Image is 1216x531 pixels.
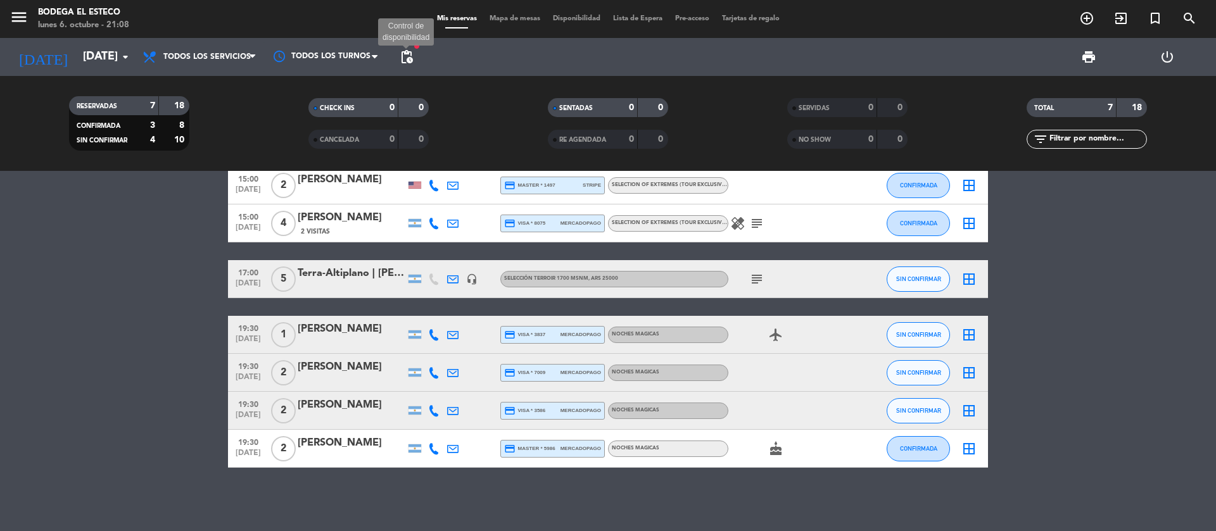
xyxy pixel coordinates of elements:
[1048,132,1146,146] input: Filtrar por nombre...
[9,43,77,71] i: [DATE]
[232,209,264,223] span: 15:00
[1113,11,1129,26] i: exit_to_app
[897,103,905,112] strong: 0
[271,322,296,347] span: 1
[896,275,941,282] span: SIN CONFIRMAR
[232,335,264,349] span: [DATE]
[483,15,547,22] span: Mapa de mesas
[77,137,127,144] span: SIN CONFIRMAR
[504,218,545,229] span: visa * 8075
[163,53,251,61] span: Todos los servicios
[232,171,264,185] span: 15:00
[612,370,659,375] span: NOCHES MAGICAS
[607,15,669,22] span: Lista de Espera
[1182,11,1197,26] i: search
[612,446,659,451] span: NOCHES MAGICAS
[896,407,941,414] span: SIN CONFIRMAR
[298,435,405,451] div: [PERSON_NAME]
[271,360,296,385] span: 2
[896,331,941,338] span: SIN CONFIRMAR
[232,411,264,425] span: [DATE]
[232,320,264,335] span: 19:30
[560,330,601,339] span: mercadopago
[799,137,831,143] span: NO SHOW
[77,103,117,109] span: RESERVADAS
[1108,103,1113,112] strong: 7
[583,181,601,189] span: stripe
[77,123,120,129] span: CONFIRMADA
[232,265,264,279] span: 17:00
[298,321,405,337] div: [PERSON_NAME]
[547,15,607,22] span: Disponibilidad
[560,368,601,377] span: mercadopago
[150,101,155,110] strong: 7
[504,218,516,229] i: credit_card
[271,398,296,423] span: 2
[799,105,830,111] span: SERVIDAS
[320,105,355,111] span: CHECK INS
[150,135,155,144] strong: 4
[38,6,129,19] div: Bodega El Esteco
[612,408,659,413] span: NOCHES MAGICAS
[232,358,264,373] span: 19:30
[1034,105,1054,111] span: TOTAL
[629,103,634,112] strong: 0
[232,185,264,200] span: [DATE]
[961,327,977,342] i: border_all
[749,216,764,231] i: subject
[716,15,786,22] span: Tarjetas de regalo
[749,272,764,287] i: subject
[504,180,555,191] span: master * 1497
[887,322,950,347] button: SIN CONFIRMAR
[399,49,414,65] span: pending_actions
[504,405,545,416] span: visa * 3586
[768,441,783,456] i: cake
[612,182,787,187] span: SELECTION OF EXTREMES (TOUR EXCLUSIVO EN INGLÉS)
[271,266,296,292] span: 5
[961,178,977,193] i: border_all
[887,266,950,292] button: SIN CONFIRMAR
[897,135,905,144] strong: 0
[560,444,601,453] span: mercadopago
[298,359,405,375] div: [PERSON_NAME]
[1128,38,1206,76] div: LOG OUT
[658,135,666,144] strong: 0
[961,216,977,231] i: border_all
[419,135,426,144] strong: 0
[559,137,606,143] span: RE AGENDADA
[504,367,545,378] span: visa * 7009
[150,121,155,130] strong: 3
[868,135,873,144] strong: 0
[658,103,666,112] strong: 0
[900,445,937,452] span: CONFIRMADA
[9,8,28,31] button: menu
[504,443,555,454] span: master * 5986
[900,220,937,227] span: CONFIRMADA
[896,369,941,376] span: SIN CONFIRMAR
[232,223,264,238] span: [DATE]
[559,105,593,111] span: SENTADAS
[868,103,873,112] strong: 0
[504,405,516,416] i: credit_card
[431,15,483,22] span: Mis reservas
[887,360,950,385] button: SIN CONFIRMAR
[9,8,28,27] i: menu
[232,373,264,387] span: [DATE]
[560,406,601,415] span: mercadopago
[298,397,405,413] div: [PERSON_NAME]
[504,276,618,281] span: SELECCIÓN TERROIR 1700 msnm
[466,273,478,285] i: headset_mic
[887,173,950,198] button: CONFIRMADA
[961,441,977,456] i: border_all
[298,209,405,226] div: [PERSON_NAME]
[378,18,434,46] div: Control de disponibilidad
[301,227,330,237] span: 2 Visitas
[1148,11,1163,26] i: turned_in_not
[961,403,977,418] i: border_all
[38,19,129,32] div: lunes 6. octubre - 21:08
[179,121,187,130] strong: 8
[504,443,516,454] i: credit_card
[118,49,133,65] i: arrow_drop_down
[768,327,783,342] i: airplanemode_active
[1079,11,1094,26] i: add_circle_outline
